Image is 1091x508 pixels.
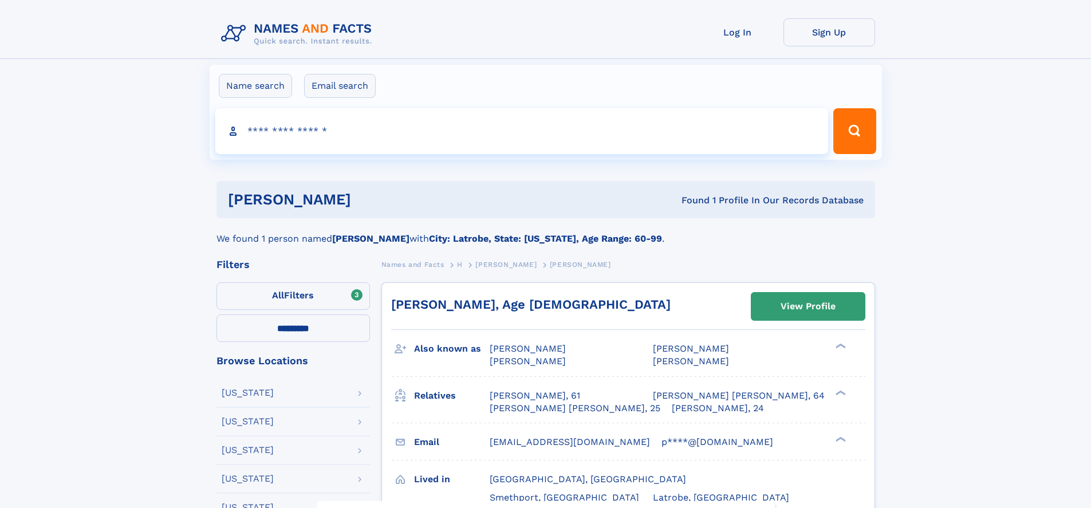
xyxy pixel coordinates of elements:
[672,402,764,415] a: [PERSON_NAME], 24
[457,257,463,271] a: H
[457,261,463,269] span: H
[653,389,825,402] a: [PERSON_NAME] [PERSON_NAME], 64
[222,474,274,483] div: [US_STATE]
[692,18,783,46] a: Log In
[550,261,611,269] span: [PERSON_NAME]
[751,293,865,320] a: View Profile
[490,389,580,402] a: [PERSON_NAME], 61
[781,293,836,320] div: View Profile
[272,290,284,301] span: All
[653,492,789,503] span: Latrobe, [GEOGRAPHIC_DATA]
[833,342,846,350] div: ❯
[219,74,292,98] label: Name search
[215,108,829,154] input: search input
[490,402,660,415] a: [PERSON_NAME] [PERSON_NAME], 25
[332,233,409,244] b: [PERSON_NAME]
[490,343,566,354] span: [PERSON_NAME]
[783,18,875,46] a: Sign Up
[414,470,490,489] h3: Lived in
[216,218,875,246] div: We found 1 person named with .
[490,436,650,447] span: [EMAIL_ADDRESS][DOMAIN_NAME]
[216,282,370,310] label: Filters
[516,194,864,207] div: Found 1 Profile In Our Records Database
[381,257,444,271] a: Names and Facts
[475,261,537,269] span: [PERSON_NAME]
[222,446,274,455] div: [US_STATE]
[216,18,381,49] img: Logo Names and Facts
[391,297,671,312] a: [PERSON_NAME], Age [DEMOGRAPHIC_DATA]
[653,356,729,367] span: [PERSON_NAME]
[414,339,490,359] h3: Also known as
[216,259,370,270] div: Filters
[490,356,566,367] span: [PERSON_NAME]
[414,432,490,452] h3: Email
[216,356,370,366] div: Browse Locations
[833,108,876,154] button: Search Button
[475,257,537,271] a: [PERSON_NAME]
[222,417,274,426] div: [US_STATE]
[304,74,376,98] label: Email search
[490,492,639,503] span: Smethport, [GEOGRAPHIC_DATA]
[833,389,846,396] div: ❯
[228,192,517,207] h1: [PERSON_NAME]
[429,233,662,244] b: City: Latrobe, State: [US_STATE], Age Range: 60-99
[653,343,729,354] span: [PERSON_NAME]
[222,388,274,397] div: [US_STATE]
[414,386,490,405] h3: Relatives
[490,474,686,485] span: [GEOGRAPHIC_DATA], [GEOGRAPHIC_DATA]
[833,435,846,443] div: ❯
